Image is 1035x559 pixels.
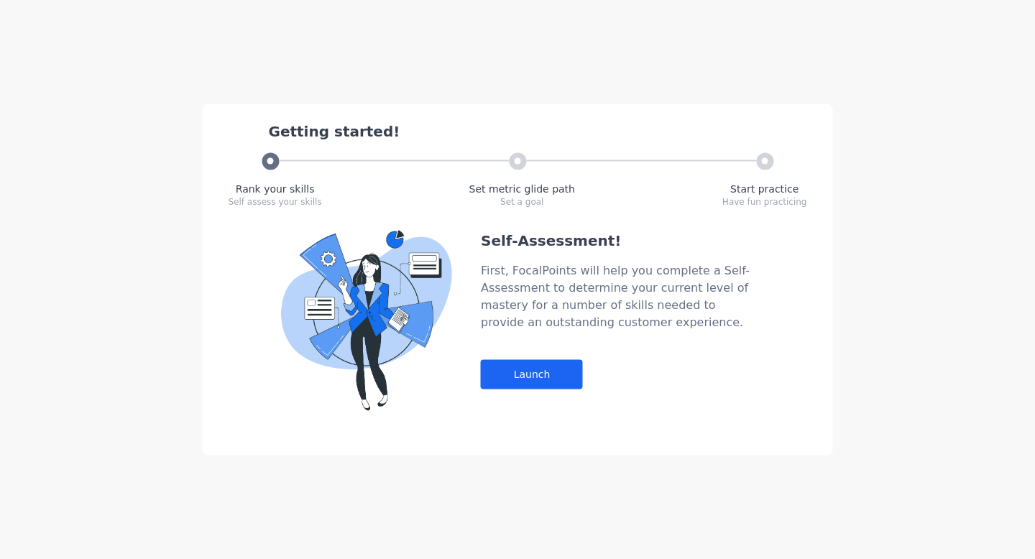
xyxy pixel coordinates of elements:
[469,182,575,196] div: Set metric glide path
[481,231,754,251] div: Self-Assessment!
[469,196,575,208] div: Set a goal
[481,360,583,389] div: Launch
[722,182,807,196] div: Start practice
[269,121,807,142] div: Getting started!
[229,182,322,196] div: Rank your skills
[481,262,754,331] div: First, FocalPoints will help you complete a Self-Assessment to determine your current level of ma...
[722,196,807,208] div: Have fun practicing
[229,196,322,208] div: Self assess your skills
